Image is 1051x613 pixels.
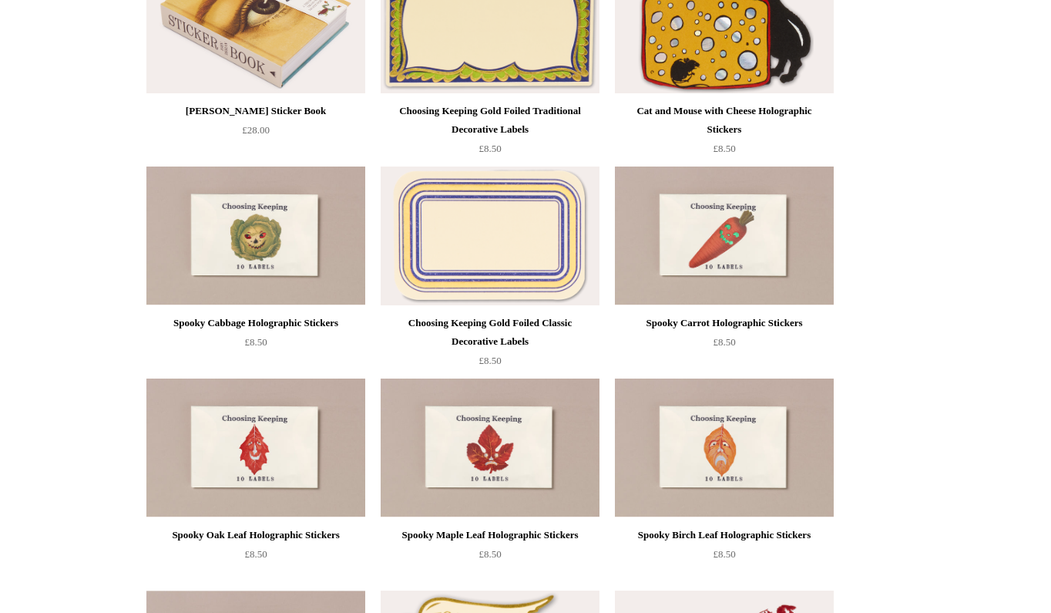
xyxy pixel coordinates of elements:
[384,526,596,544] div: Spooky Maple Leaf Holographic Stickers
[619,314,830,332] div: Spooky Carrot Holographic Stickers
[381,379,599,517] img: Spooky Maple Leaf Holographic Stickers
[244,548,267,560] span: £8.50
[713,336,735,348] span: £8.50
[150,526,361,544] div: Spooky Oak Leaf Holographic Stickers
[381,314,599,377] a: Choosing Keeping Gold Foiled Classic Decorative Labels £8.50
[146,167,365,305] a: Spooky Cabbage Holographic Stickers Spooky Cabbage Holographic Stickers
[242,124,270,136] span: £28.00
[244,336,267,348] span: £8.50
[619,526,830,544] div: Spooky Birch Leaf Holographic Stickers
[615,379,834,517] a: Spooky Birch Leaf Holographic Stickers Spooky Birch Leaf Holographic Stickers
[384,102,596,139] div: Choosing Keeping Gold Foiled Traditional Decorative Labels
[478,143,501,154] span: £8.50
[615,102,834,165] a: Cat and Mouse with Cheese Holographic Stickers £8.50
[146,314,365,377] a: Spooky Cabbage Holographic Stickers £8.50
[615,167,834,305] a: Spooky Carrot Holographic Stickers Spooky Carrot Holographic Stickers
[615,526,834,589] a: Spooky Birch Leaf Holographic Stickers £8.50
[615,379,834,517] img: Spooky Birch Leaf Holographic Stickers
[384,314,596,351] div: Choosing Keeping Gold Foiled Classic Decorative Labels
[615,167,834,305] img: Spooky Carrot Holographic Stickers
[478,548,501,560] span: £8.50
[381,167,599,305] img: Choosing Keeping Gold Foiled Classic Decorative Labels
[381,167,599,305] a: Choosing Keeping Gold Foiled Classic Decorative Labels Choosing Keeping Gold Foiled Classic Decor...
[619,102,830,139] div: Cat and Mouse with Cheese Holographic Stickers
[381,379,599,517] a: Spooky Maple Leaf Holographic Stickers Spooky Maple Leaf Holographic Stickers
[146,526,365,589] a: Spooky Oak Leaf Holographic Stickers £8.50
[146,167,365,305] img: Spooky Cabbage Holographic Stickers
[146,379,365,517] img: Spooky Oak Leaf Holographic Stickers
[146,379,365,517] a: Spooky Oak Leaf Holographic Stickers Spooky Oak Leaf Holographic Stickers
[713,548,735,560] span: £8.50
[150,102,361,120] div: [PERSON_NAME] Sticker Book
[478,355,501,366] span: £8.50
[615,314,834,377] a: Spooky Carrot Holographic Stickers £8.50
[381,526,599,589] a: Spooky Maple Leaf Holographic Stickers £8.50
[381,102,599,165] a: Choosing Keeping Gold Foiled Traditional Decorative Labels £8.50
[150,314,361,332] div: Spooky Cabbage Holographic Stickers
[713,143,735,154] span: £8.50
[146,102,365,165] a: [PERSON_NAME] Sticker Book £28.00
